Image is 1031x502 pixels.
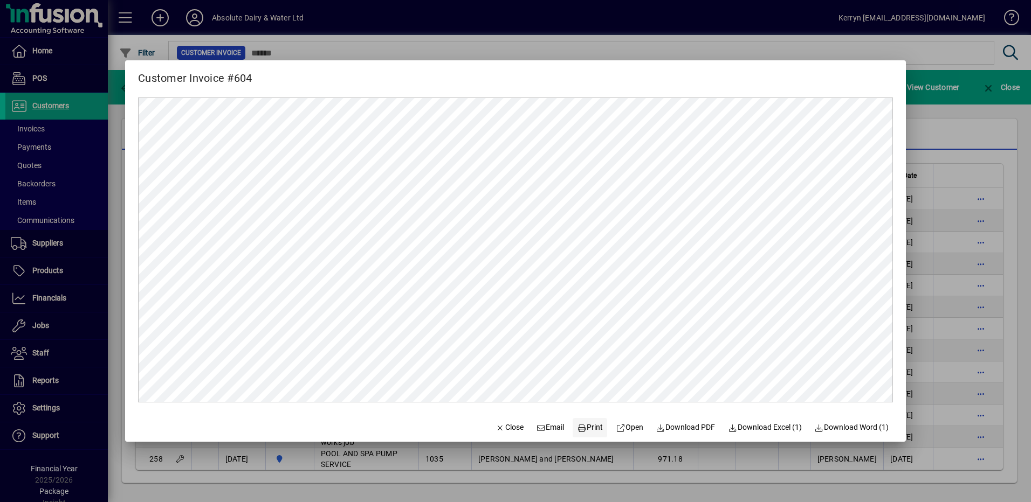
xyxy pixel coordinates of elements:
[537,422,565,433] span: Email
[496,422,524,433] span: Close
[611,418,648,437] a: Open
[532,418,569,437] button: Email
[724,418,806,437] button: Download Excel (1)
[491,418,528,437] button: Close
[573,418,607,437] button: Print
[656,422,716,433] span: Download PDF
[728,422,802,433] span: Download Excel (1)
[125,60,265,87] h2: Customer Invoice #604
[810,418,893,437] button: Download Word (1)
[577,422,603,433] span: Print
[616,422,643,433] span: Open
[652,418,720,437] a: Download PDF
[815,422,889,433] span: Download Word (1)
